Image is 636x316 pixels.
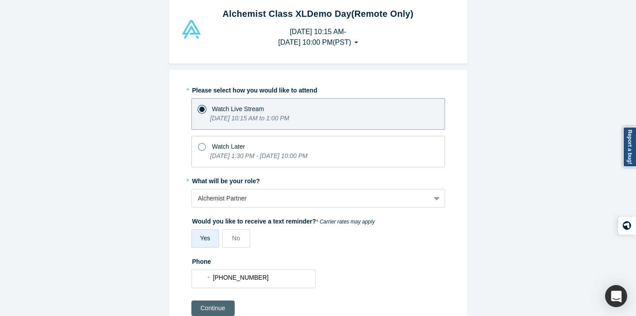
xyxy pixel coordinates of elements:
[191,173,445,186] label: What will be your role?
[200,235,210,242] span: Yes
[223,9,414,19] strong: Alchemist Class XL Demo Day (Remote Only)
[623,127,636,167] a: Report a bug!
[191,301,235,316] button: Continue
[232,235,240,242] span: No
[210,115,289,122] i: [DATE] 10:15 AM to 1:00 PM
[181,20,202,39] img: Alchemist Vault Logo
[212,105,264,112] span: Watch Live Stream
[316,219,375,225] em: * Carrier rates may apply
[191,83,445,95] label: Please select how you would like to attend
[269,23,367,51] button: [DATE] 10:15 AM-[DATE] 10:00 PM(PST)
[212,143,245,150] span: Watch Later
[210,152,308,159] i: [DATE] 1:30 PM - [DATE] 10:00 PM
[191,214,445,226] label: Would you like to receive a text reminder?
[191,254,445,266] label: Phone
